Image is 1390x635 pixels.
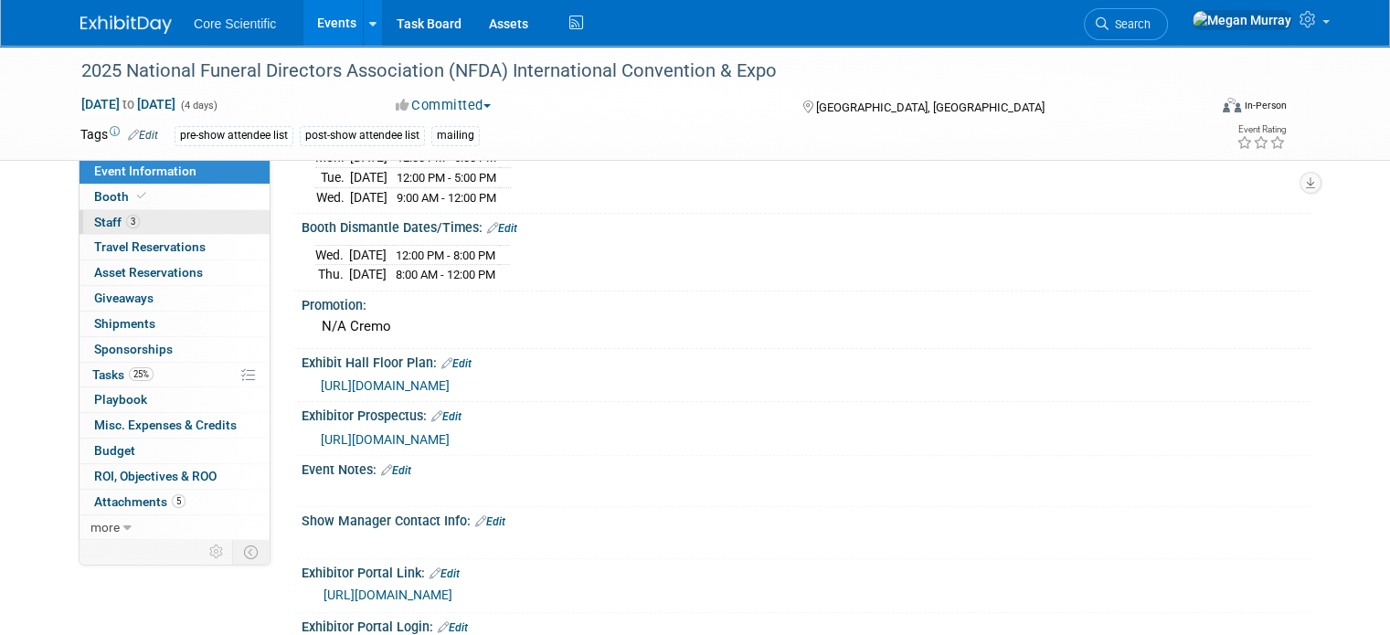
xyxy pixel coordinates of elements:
div: Exhibitor Prospectus: [302,402,1310,426]
td: Wed. [315,187,350,206]
a: ROI, Objectives & ROO [80,464,270,489]
div: Promotion: [302,291,1310,314]
a: [URL][DOMAIN_NAME] [321,378,450,393]
div: Event Notes: [302,456,1310,480]
a: Tasks25% [80,363,270,387]
span: (4 days) [179,100,218,111]
td: [DATE] [349,265,387,284]
span: 25% [129,367,154,381]
span: 3 [126,215,140,228]
div: post-show attendee list [300,126,425,145]
span: 5 [172,494,186,508]
span: Booth [94,189,150,204]
span: [DATE] [DATE] [80,96,176,112]
div: Exhibitor Portal Link: [302,559,1310,583]
a: Edit [487,222,517,235]
a: Shipments [80,312,270,336]
div: In-Person [1244,99,1287,112]
div: Exhibit Hall Floor Plan: [302,349,1310,373]
div: Event Format [1109,95,1287,122]
div: N/A Cremo [315,312,1296,341]
a: Edit [441,357,472,370]
span: Staff [94,215,140,229]
div: Event Rating [1236,125,1286,134]
td: [DATE] [350,168,387,188]
div: pre-show attendee list [175,126,293,145]
span: Event Information [94,164,196,178]
span: [GEOGRAPHIC_DATA], [GEOGRAPHIC_DATA] [816,101,1045,114]
span: more [90,520,120,534]
a: Event Information [80,159,270,184]
a: Asset Reservations [80,260,270,285]
a: Edit [381,464,411,477]
a: Playbook [80,387,270,412]
div: mailing [431,126,480,145]
a: Sponsorships [80,337,270,362]
img: Megan Murray [1192,10,1292,30]
span: to [120,97,137,111]
div: Booth Dismantle Dates/Times: [302,214,1310,238]
div: Show Manager Contact Info: [302,507,1310,531]
span: Giveaways [94,291,154,305]
a: more [80,515,270,540]
span: ROI, Objectives & ROO [94,469,217,483]
img: ExhibitDay [80,16,172,34]
span: 12:00 PM - 8:00 PM [396,249,495,262]
td: Personalize Event Tab Strip [201,540,233,564]
a: Attachments5 [80,490,270,514]
a: Booth [80,185,270,209]
td: Tue. [315,168,350,188]
td: Thu. [315,265,349,284]
span: 8:00 AM - 12:00 PM [396,268,495,281]
button: Committed [389,96,498,115]
span: Budget [94,443,135,458]
a: Giveaways [80,286,270,311]
a: [URL][DOMAIN_NAME] [321,432,450,447]
span: Travel Reservations [94,239,206,254]
img: Format-Inperson.png [1223,98,1241,112]
a: Search [1084,8,1168,40]
span: Tasks [92,367,154,382]
span: Asset Reservations [94,265,203,280]
a: Travel Reservations [80,235,270,259]
td: Wed. [315,245,349,265]
td: [DATE] [349,245,387,265]
td: Tags [80,125,158,146]
span: Attachments [94,494,186,509]
a: Edit [438,621,468,634]
span: 12:00 PM - 5:00 PM [397,171,496,185]
span: Sponsorships [94,342,173,356]
a: Misc. Expenses & Credits [80,413,270,438]
td: [DATE] [350,187,387,206]
a: Edit [128,129,158,142]
span: 9:00 AM - 12:00 PM [397,191,496,205]
a: Edit [430,567,460,580]
div: 2025 National Funeral Directors Association (NFDA) International Convention & Expo [75,55,1184,88]
td: Toggle Event Tabs [233,540,271,564]
span: Search [1109,17,1151,31]
a: Edit [431,410,462,423]
a: Edit [475,515,505,528]
span: Core Scientific [194,16,276,31]
span: Playbook [94,392,147,407]
a: [URL][DOMAIN_NAME] [324,587,452,602]
a: Budget [80,439,270,463]
i: Booth reservation complete [137,191,146,201]
span: Misc. Expenses & Credits [94,418,237,432]
span: Shipments [94,316,155,331]
a: Staff3 [80,210,270,235]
